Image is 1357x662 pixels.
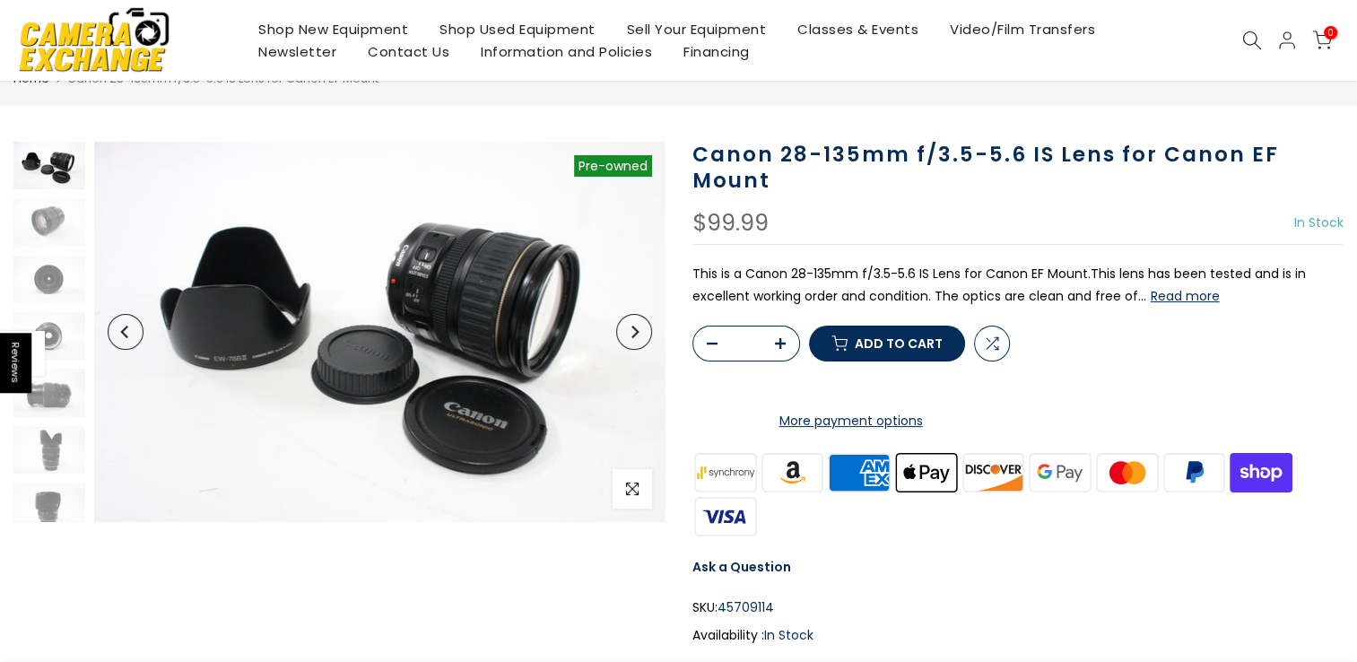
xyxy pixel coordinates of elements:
button: Next [616,314,652,350]
a: Financing [668,40,766,63]
a: Ask a Question [692,558,791,576]
img: paypal [1161,450,1228,494]
a: Sell Your Equipment [611,18,782,40]
span: In Stock [1294,213,1344,231]
a: Classes & Events [782,18,935,40]
a: 0 [1312,30,1332,50]
img: google pay [1027,450,1094,494]
div: $99.99 [692,212,769,235]
a: Contact Us [352,40,465,63]
img: discover [960,450,1027,494]
span: 0 [1324,26,1337,39]
img: amazon payments [759,450,826,494]
span: In Stock [764,626,813,644]
a: Video/Film Transfers [935,18,1111,40]
a: Information and Policies [465,40,668,63]
img: american express [826,450,893,494]
img: apple pay [892,450,960,494]
img: master [1093,450,1161,494]
span: 45709114 [718,597,774,619]
img: visa [692,494,760,538]
img: shopify pay [1228,450,1295,494]
a: Shop Used Equipment [424,18,612,40]
a: Newsletter [243,40,352,63]
a: Shop New Equipment [243,18,424,40]
span: Add to cart [855,337,943,350]
button: Add to cart [809,326,965,361]
img: synchrony [692,450,760,494]
div: SKU: [692,597,1344,619]
button: Previous [108,314,144,350]
button: Read more [1151,288,1220,304]
p: This is a Canon 28-135mm f/3.5-5.6 IS Lens for Canon EF Mount.This lens has been tested and is in... [692,263,1344,308]
a: More payment options [692,410,1010,432]
h1: Canon 28-135mm f/3.5-5.6 IS Lens for Canon EF Mount [692,142,1344,194]
div: Availability : [692,624,1344,647]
